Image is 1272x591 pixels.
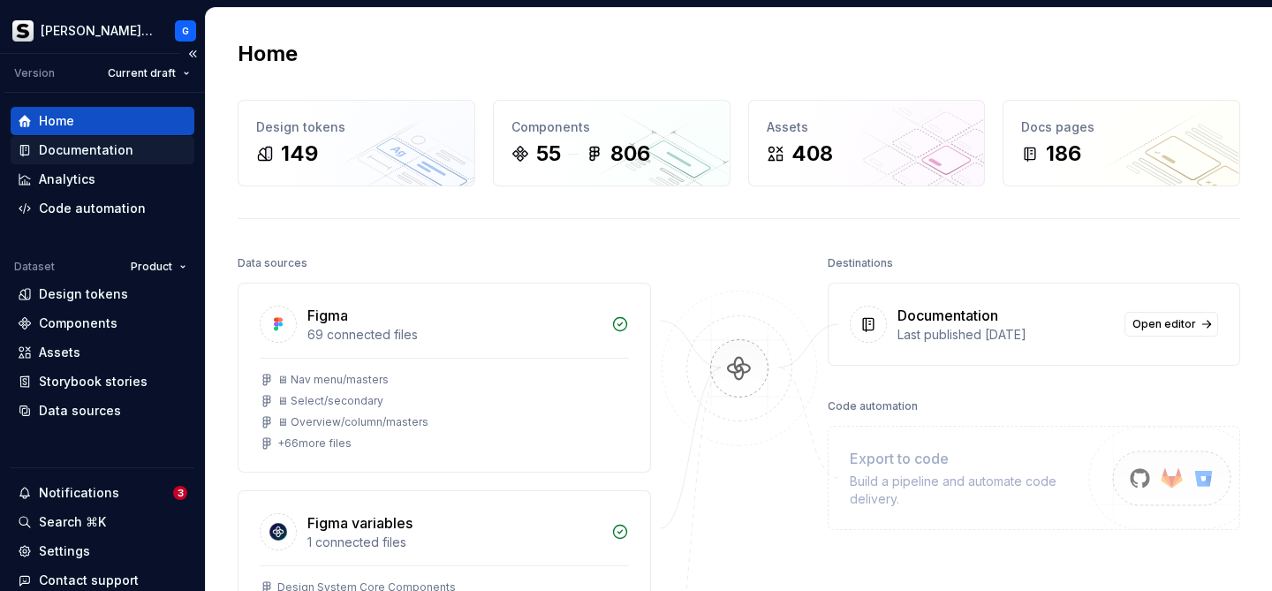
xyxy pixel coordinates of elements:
[39,513,106,531] div: Search ⌘K
[39,542,90,560] div: Settings
[307,305,348,326] div: Figma
[1132,317,1196,331] span: Open editor
[11,508,194,536] button: Search ⌘K
[536,140,561,168] div: 55
[256,118,457,136] div: Design tokens
[39,200,146,217] div: Code automation
[100,61,198,86] button: Current draft
[39,141,133,159] div: Documentation
[131,260,172,274] span: Product
[39,314,117,332] div: Components
[1046,140,1081,168] div: 186
[238,100,475,186] a: Design tokens149
[511,118,712,136] div: Components
[11,309,194,337] a: Components
[123,254,194,279] button: Product
[610,140,650,168] div: 806
[277,436,352,451] div: + 66 more files
[281,140,318,168] div: 149
[897,305,998,326] div: Documentation
[182,24,189,38] div: G
[1124,312,1218,337] a: Open editor
[14,260,55,274] div: Dataset
[39,572,139,589] div: Contact support
[238,40,298,68] h2: Home
[828,394,918,419] div: Code automation
[173,486,187,500] span: 3
[39,344,80,361] div: Assets
[748,100,986,186] a: Assets408
[307,534,601,551] div: 1 connected files
[39,112,74,130] div: Home
[1021,118,1222,136] div: Docs pages
[277,394,383,408] div: 🖥 Select/secondary
[11,107,194,135] a: Home
[12,20,34,42] img: 70f0b34c-1a93-4a5d-86eb-502ec58ca862.png
[11,338,194,367] a: Assets
[850,473,1088,508] div: Build a pipeline and automate code delivery.
[4,11,201,49] button: [PERSON_NAME] PrismaG
[41,22,154,40] div: [PERSON_NAME] Prisma
[791,140,833,168] div: 408
[11,397,194,425] a: Data sources
[897,326,1115,344] div: Last published [DATE]
[277,415,428,429] div: 🖥 Overview/column/masters
[238,251,307,276] div: Data sources
[11,537,194,565] a: Settings
[307,512,413,534] div: Figma variables
[11,479,194,507] button: Notifications3
[108,66,176,80] span: Current draft
[767,118,967,136] div: Assets
[39,373,148,390] div: Storybook stories
[11,165,194,193] a: Analytics
[39,484,119,502] div: Notifications
[828,251,893,276] div: Destinations
[11,367,194,396] a: Storybook stories
[850,448,1088,469] div: Export to code
[493,100,731,186] a: Components55806
[39,285,128,303] div: Design tokens
[238,283,651,473] a: Figma69 connected files🖥 Nav menu/masters🖥 Select/secondary🖥 Overview/column/masters+66more files
[39,170,95,188] div: Analytics
[11,280,194,308] a: Design tokens
[307,326,601,344] div: 69 connected files
[11,136,194,164] a: Documentation
[39,402,121,420] div: Data sources
[180,42,205,66] button: Collapse sidebar
[1003,100,1240,186] a: Docs pages186
[277,373,389,387] div: 🖥 Nav menu/masters
[14,66,55,80] div: Version
[11,194,194,223] a: Code automation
